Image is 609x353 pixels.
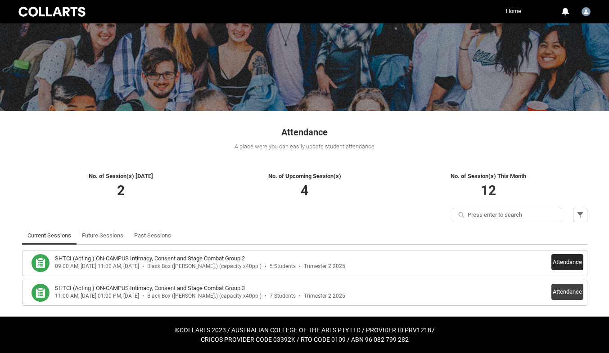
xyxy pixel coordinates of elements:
[82,227,123,245] a: Future Sessions
[582,7,591,16] img: Daniel.Lamech
[579,4,593,18] button: User Profile Daniel.Lamech
[22,142,587,151] div: A place were you can easily update student attendance
[301,183,308,198] span: 4
[481,183,496,198] span: 12
[55,254,245,263] h3: SHTCI (Acting ) ON-CAMPUS Intimacy, Consent and Stage Combat Group 2
[77,227,129,245] li: Future Sessions
[55,263,139,270] div: 09:00 AM, [DATE] 11:00 AM, [DATE]
[89,173,153,179] span: No. of Session(s) [DATE]
[270,293,296,299] div: 7 Students
[27,227,71,245] a: Current Sessions
[55,284,245,293] h3: SHTCI (Acting ) ON-CAMPUS Intimacy, Consent and Stage Combat Group 3
[573,208,587,222] button: Filter
[134,227,171,245] a: Past Sessions
[551,254,583,270] button: Attendance
[129,227,176,245] li: Past Sessions
[147,293,262,299] div: Black Box ([PERSON_NAME].) (capacity x40ppl)
[22,227,77,245] li: Current Sessions
[270,263,296,270] div: 5 Students
[551,284,583,300] button: Attendance
[453,208,562,222] input: Press enter to search
[117,183,125,198] span: 2
[55,293,139,299] div: 11:00 AM, [DATE] 01:00 PM, [DATE]
[451,173,526,179] span: No. of Session(s) This Month
[147,263,262,270] div: Black Box ([PERSON_NAME].) (capacity x40ppl)
[268,173,341,179] span: No. of Upcoming Session(s)
[281,127,328,138] span: Attendance
[304,293,345,299] div: Trimester 2 2025
[304,263,345,270] div: Trimester 2 2025
[504,4,523,18] a: Home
